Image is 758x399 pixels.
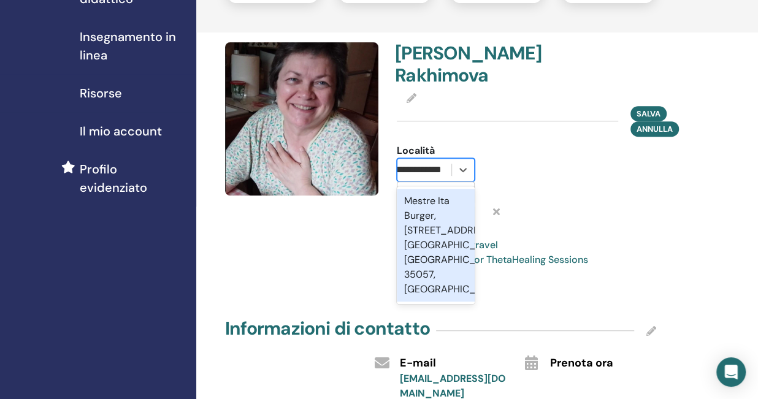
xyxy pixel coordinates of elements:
span: Il mio account [80,122,162,140]
h4: [PERSON_NAME] Rakhimova [395,42,519,86]
span: Insegnamento in linea [80,28,186,64]
span: Prenota ora [549,355,613,371]
div: Mestre Ita Burger, [STREET_ADDRESS], [GEOGRAPHIC_DATA], [GEOGRAPHIC_DATA], 35057, [GEOGRAPHIC_DATA] [397,189,475,302]
button: Salva [630,106,667,121]
span: Salva [637,108,660,119]
button: Annulla [630,121,679,137]
span: Risorse [80,84,122,102]
span: Available for ThetaHealing Sessions [426,253,588,266]
span: Annulla [637,124,673,134]
h4: Informazioni di contatto [225,317,430,340]
img: default.jpg [225,42,378,196]
span: Località [397,143,435,158]
span: Profilo evidenziato [80,160,186,197]
div: Open Intercom Messenger [716,357,746,387]
span: E-mail [400,355,436,371]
